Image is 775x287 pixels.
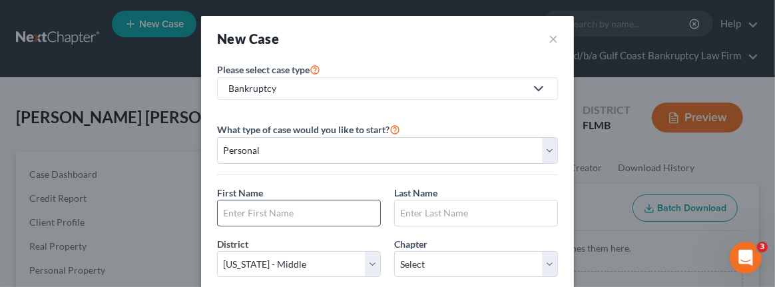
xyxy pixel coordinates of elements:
[394,187,437,198] span: Last Name
[217,31,279,47] strong: New Case
[217,64,310,75] span: Please select case type
[394,238,427,250] span: Chapter
[228,82,525,95] div: Bankruptcy
[549,29,558,48] button: ×
[217,121,400,137] label: What type of case would you like to start?
[757,242,768,252] span: 3
[217,238,248,250] span: District
[217,187,263,198] span: First Name
[395,200,557,226] input: Enter Last Name
[218,200,380,226] input: Enter First Name
[730,242,762,274] iframe: Intercom live chat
